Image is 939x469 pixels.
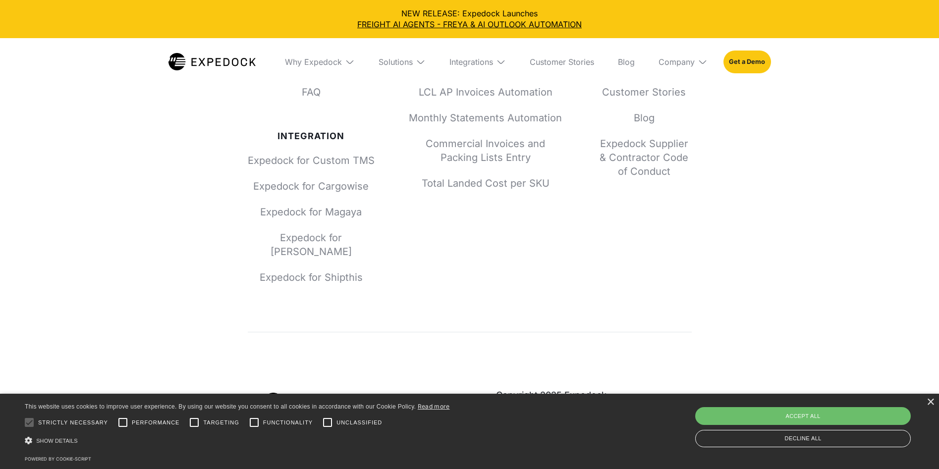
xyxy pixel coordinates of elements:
a: Blog [610,38,643,86]
span: This website uses cookies to improve user experience. By using our website you consent to all coo... [25,403,416,410]
div: NEW RELEASE: Expedock Launches [8,8,931,30]
span: Performance [132,418,180,427]
div: Decline all [695,430,911,447]
span: Strictly necessary [38,418,108,427]
a: Expedock for [PERSON_NAME] [248,231,375,259]
span: Targeting [203,418,239,427]
iframe: Chat Widget [774,362,939,469]
a: Read more [418,403,450,410]
a: Expedock for Shipthis [248,270,375,284]
a: Expedock for Custom TMS [248,154,375,167]
div: Integrations [449,57,493,67]
a: Total Landed Cost per SKU [406,176,565,190]
a: Commercial Invoices and Packing Lists Entry [406,137,565,164]
div: Accept all [695,407,911,425]
div: Integrations [442,38,514,86]
span: Show details [36,438,78,444]
div: Solutions [371,38,434,86]
a: Customer Stories [597,85,692,99]
a: Blog [597,111,692,125]
div: Copyright 2025 Expedock. All Rights Reserved. [490,388,608,417]
a: Customer Stories [522,38,602,86]
a: Get a Demo [723,51,771,73]
a: FREIGHT AI AGENTS - FREYA & AI OUTLOOK AUTOMATION [8,19,931,30]
a: Powered by cookie-script [25,456,91,462]
div: Show details [25,434,450,448]
div: Integration [248,131,375,142]
a: Monthly Statements Automation [406,111,565,125]
a: Expedock for Cargowise [248,179,375,193]
div: Company [651,38,716,86]
span: Unclassified [336,418,382,427]
div: Why Expedock [277,38,363,86]
a: Expedock for Magaya [248,205,375,219]
div: Company [659,57,695,67]
a: LCL AP Invoices Automation [406,85,565,99]
div: Why Expedock [285,57,342,67]
a: Expedock Supplier & Contractor Code of Conduct [597,137,692,178]
span: Functionality [263,418,313,427]
a: FAQ [248,85,375,99]
div: Solutions [379,57,413,67]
